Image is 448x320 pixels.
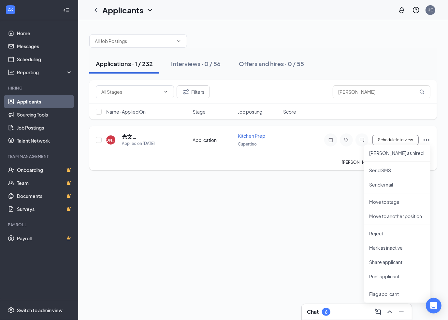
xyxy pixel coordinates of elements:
[373,307,383,317] button: ComposeMessage
[95,37,174,45] input: All Job Postings
[17,40,73,53] a: Messages
[372,135,419,145] button: Schedule Interview
[163,89,168,94] svg: ChevronDown
[307,308,319,315] h3: Chat
[342,137,350,143] svg: Tag
[122,133,175,140] h5: 光文 [PERSON_NAME]
[176,38,181,44] svg: ChevronDown
[8,69,14,76] svg: Analysis
[17,232,73,245] a: PayrollCrown
[8,307,14,313] svg: Settings
[17,189,73,202] a: DocumentsCrown
[342,160,430,165] p: [PERSON_NAME] has applied more than .
[333,85,430,98] input: Search in applications
[283,108,296,115] span: Score
[17,95,73,108] a: Applicants
[17,163,73,176] a: OnboardingCrown
[17,121,73,134] a: Job Postings
[177,85,210,98] button: Filter Filters
[17,108,73,121] a: Sourcing Tools
[396,307,407,317] button: Minimize
[101,88,161,95] input: All Stages
[238,142,257,146] span: Cupertino
[17,53,73,66] a: Scheduling
[17,176,73,189] a: TeamCrown
[397,308,405,316] svg: Minimize
[106,108,146,115] span: Name · Applied On
[8,85,71,91] div: Hiring
[182,88,190,96] svg: Filter
[122,140,175,147] div: Applied on [DATE]
[8,154,71,159] div: Team Management
[419,89,425,94] svg: MagnifyingGlass
[96,60,153,68] div: Applications · 1 / 232
[325,309,327,315] div: 6
[92,6,100,14] svg: ChevronLeft
[17,27,73,40] a: Home
[7,7,14,13] svg: WorkstreamLogo
[193,108,206,115] span: Stage
[412,6,420,14] svg: QuestionInfo
[193,137,234,143] div: Application
[94,137,128,143] div: [PERSON_NAME]
[426,298,441,313] div: Open Intercom Messenger
[17,69,73,76] div: Reporting
[374,308,382,316] svg: ComposeMessage
[238,133,265,139] span: Kitchen Prep
[8,222,71,228] div: Payroll
[17,134,73,147] a: Talent Network
[427,7,433,13] div: HC
[398,6,406,14] svg: Notifications
[63,7,69,13] svg: Collapse
[171,60,221,68] div: Interviews · 0 / 56
[17,307,63,313] div: Switch to admin view
[17,202,73,216] a: SurveysCrown
[102,5,143,16] h1: Applicants
[238,108,262,115] span: Job posting
[327,137,335,143] svg: Note
[384,307,395,317] button: ChevronUp
[423,136,430,144] svg: Ellipses
[358,137,366,143] svg: ChatInactive
[239,60,304,68] div: Offers and hires · 0 / 55
[386,308,394,316] svg: ChevronUp
[146,6,154,14] svg: ChevronDown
